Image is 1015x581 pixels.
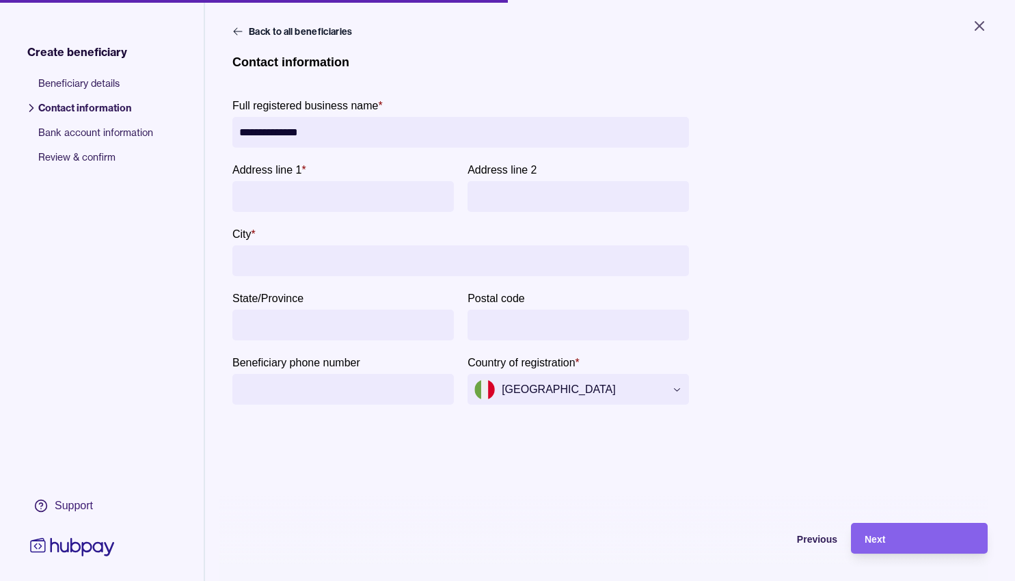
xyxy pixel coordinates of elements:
[797,534,837,545] span: Previous
[27,44,127,60] span: Create beneficiary
[55,498,93,513] div: Support
[232,97,383,113] label: Full registered business name
[232,164,301,176] p: Address line 1
[468,164,537,176] p: Address line 2
[468,161,537,178] label: Address line 2
[474,310,682,340] input: Postal code
[239,181,447,212] input: Address line 1
[232,290,303,306] label: State/Province
[38,150,153,175] span: Review & confirm
[232,228,252,240] p: City
[865,534,885,545] span: Next
[232,226,256,242] label: City
[239,117,682,148] input: Full registered business name
[232,293,303,304] p: State/Province
[468,290,525,306] label: Postal code
[232,354,360,370] label: Beneficiary phone number
[27,491,118,520] a: Support
[232,161,306,178] label: Address line 1
[239,374,447,405] input: Beneficiary phone number
[851,523,988,554] button: Next
[38,77,153,101] span: Beneficiary details
[38,126,153,150] span: Bank account information
[232,55,349,70] h1: Contact information
[468,357,575,368] p: Country of registration
[701,523,837,554] button: Previous
[232,100,378,111] p: Full registered business name
[38,101,153,126] span: Contact information
[232,25,355,38] button: Back to all beneficiaries
[474,181,682,212] input: Address line 2
[239,245,682,276] input: City
[232,357,360,368] p: Beneficiary phone number
[239,310,447,340] input: State/Province
[468,354,580,370] label: Country of registration
[468,293,525,304] p: Postal code
[955,11,1004,41] button: Close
